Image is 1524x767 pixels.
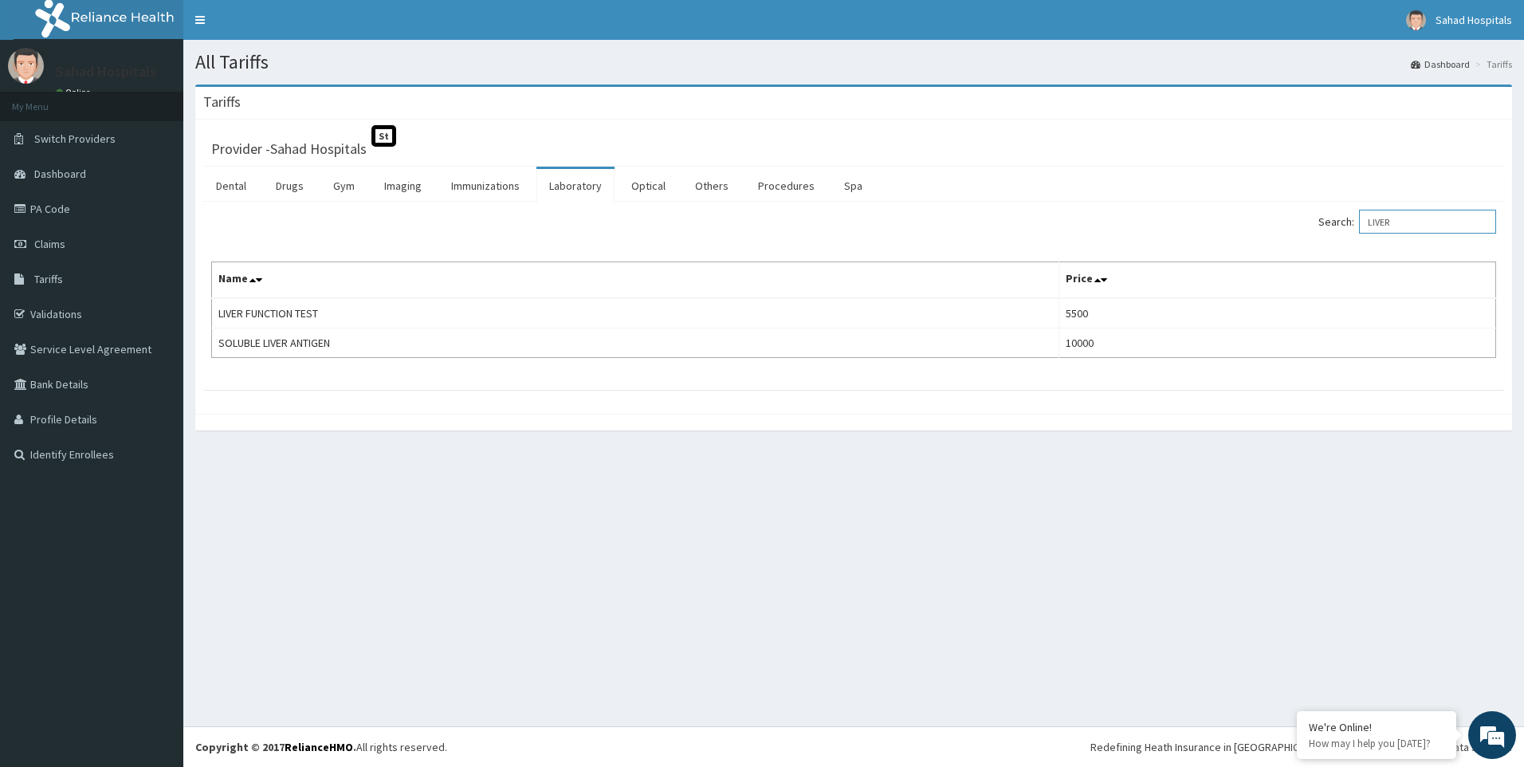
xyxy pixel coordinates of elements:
div: We're Online! [1309,720,1444,734]
span: St [371,125,396,147]
label: Search: [1318,210,1496,234]
p: Sahad Hospitals [56,65,156,79]
input: Search: [1359,210,1496,234]
h3: Provider - Sahad Hospitals [211,142,367,156]
a: Imaging [371,169,434,203]
img: User Image [1406,10,1426,30]
span: We're online! [92,201,220,362]
h1: All Tariffs [195,52,1512,73]
td: SOLUBLE LIVER ANTIGEN [212,328,1059,358]
p: How may I help you today? [1309,737,1444,750]
th: Price [1059,262,1495,299]
span: Sahad Hospitals [1436,13,1512,27]
td: LIVER FUNCTION TEST [212,298,1059,328]
span: Claims [34,237,65,251]
div: Chat with us now [83,89,268,110]
span: Tariffs [34,272,63,286]
th: Name [212,262,1059,299]
h3: Tariffs [203,95,241,109]
li: Tariffs [1471,57,1512,71]
a: Gym [320,169,367,203]
a: RelianceHMO [285,740,353,754]
a: Immunizations [438,169,532,203]
img: d_794563401_company_1708531726252_794563401 [29,80,65,120]
a: Laboratory [536,169,615,203]
div: Minimize live chat window [261,8,300,46]
div: Redefining Heath Insurance in [GEOGRAPHIC_DATA] using Telemedicine and Data Science! [1090,739,1512,755]
td: 10000 [1059,328,1495,358]
a: Drugs [263,169,316,203]
a: Optical [619,169,678,203]
a: Dental [203,169,259,203]
a: Dashboard [1411,57,1470,71]
footer: All rights reserved. [183,726,1524,767]
strong: Copyright © 2017 . [195,740,356,754]
a: Others [682,169,741,203]
a: Procedures [745,169,827,203]
span: Switch Providers [34,132,116,146]
td: 5500 [1059,298,1495,328]
img: User Image [8,48,44,84]
a: Online [56,87,94,98]
span: Dashboard [34,167,86,181]
textarea: Type your message and hit 'Enter' [8,435,304,491]
a: Spa [831,169,875,203]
